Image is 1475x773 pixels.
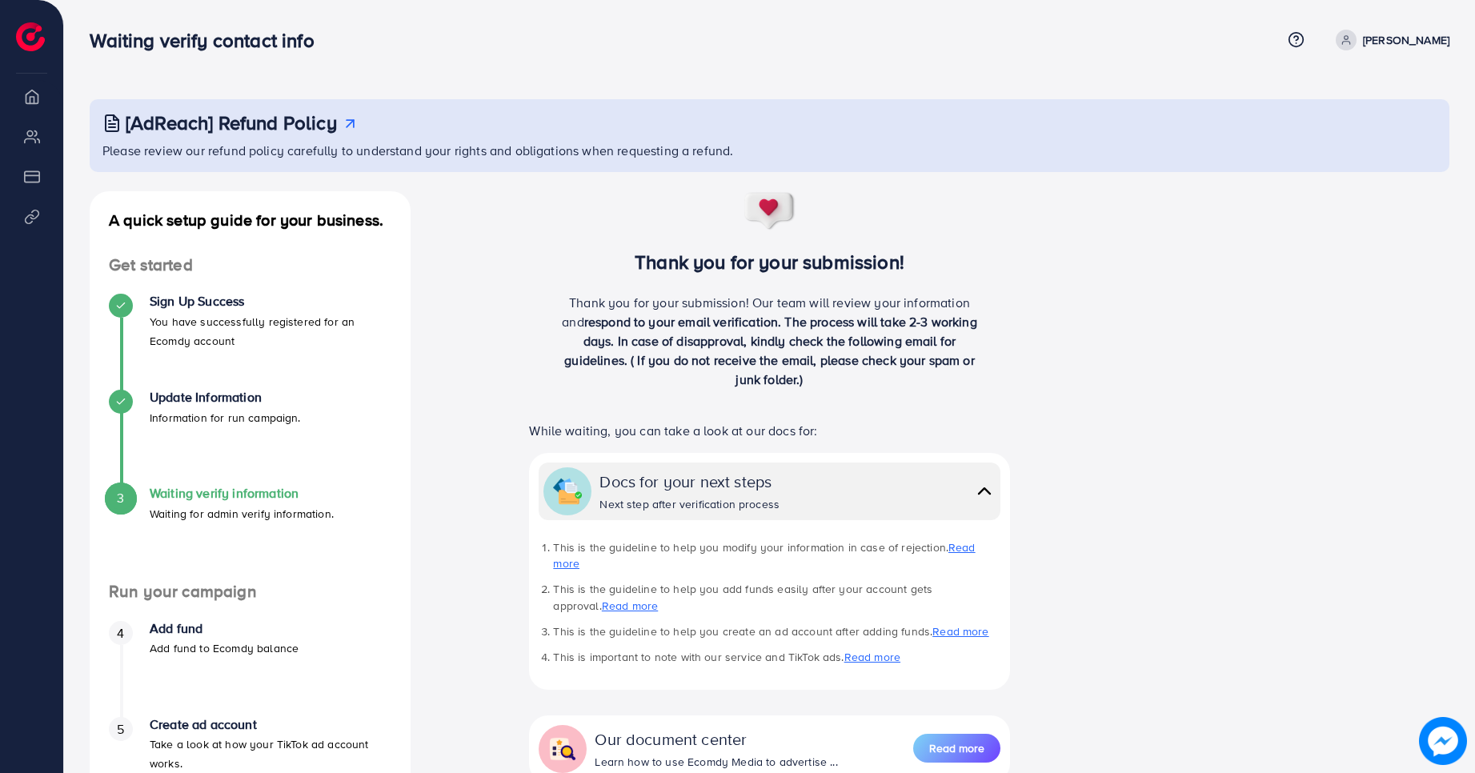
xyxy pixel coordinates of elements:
span: 4 [117,624,124,643]
li: This is the guideline to help you modify your information in case of rejection. [553,539,1000,572]
span: Read more [929,740,984,756]
img: collapse [973,479,996,503]
p: You have successfully registered for an Ecomdy account [150,312,391,350]
p: [PERSON_NAME] [1363,30,1449,50]
img: collapse [548,735,577,763]
div: Next step after verification process [599,496,780,512]
h4: Sign Up Success [150,294,391,309]
a: Read more [913,732,1000,764]
p: While waiting, you can take a look at our docs for: [529,421,1009,440]
button: Read more [913,734,1000,763]
li: Sign Up Success [90,294,411,390]
h4: Update Information [150,390,301,405]
h4: Waiting verify information [150,486,334,501]
h4: Add fund [150,621,299,636]
h4: Run your campaign [90,582,411,602]
li: Add fund [90,621,411,717]
h4: Create ad account [150,717,391,732]
div: Our document center [595,727,837,751]
a: Read more [844,649,900,665]
div: Docs for your next steps [599,470,780,493]
img: logo [16,22,45,51]
p: Please review our refund policy carefully to understand your rights and obligations when requesti... [102,141,1440,160]
li: This is the guideline to help you add funds easily after your account gets approval. [553,581,1000,614]
h4: A quick setup guide for your business. [90,210,411,230]
h4: Get started [90,255,411,275]
div: Learn how to use Ecomdy Media to advertise ... [595,754,837,770]
span: 3 [117,489,124,507]
li: Waiting verify information [90,486,411,582]
a: [PERSON_NAME] [1329,30,1449,50]
a: Read more [602,598,658,614]
li: This is the guideline to help you create an ad account after adding funds. [553,623,1000,639]
img: success [744,191,796,231]
p: Information for run campaign. [150,408,301,427]
span: 5 [117,720,124,739]
a: Read more [553,539,975,571]
a: Read more [932,623,988,639]
h3: Waiting verify contact info [90,29,327,52]
span: respond to your email verification. The process will take 2-3 working days. In case of disapprova... [564,313,977,388]
li: This is important to note with our service and TikTok ads. [553,649,1000,665]
li: Update Information [90,390,411,486]
h3: Thank you for your submission! [503,250,1036,274]
p: Thank you for your submission! Our team will review your information and [556,293,984,389]
p: Take a look at how your TikTok ad account works. [150,735,391,773]
p: Waiting for admin verify information. [150,504,334,523]
h3: [AdReach] Refund Policy [126,111,337,134]
p: Add fund to Ecomdy balance [150,639,299,658]
img: collapse [553,477,582,506]
img: image [1419,717,1467,765]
